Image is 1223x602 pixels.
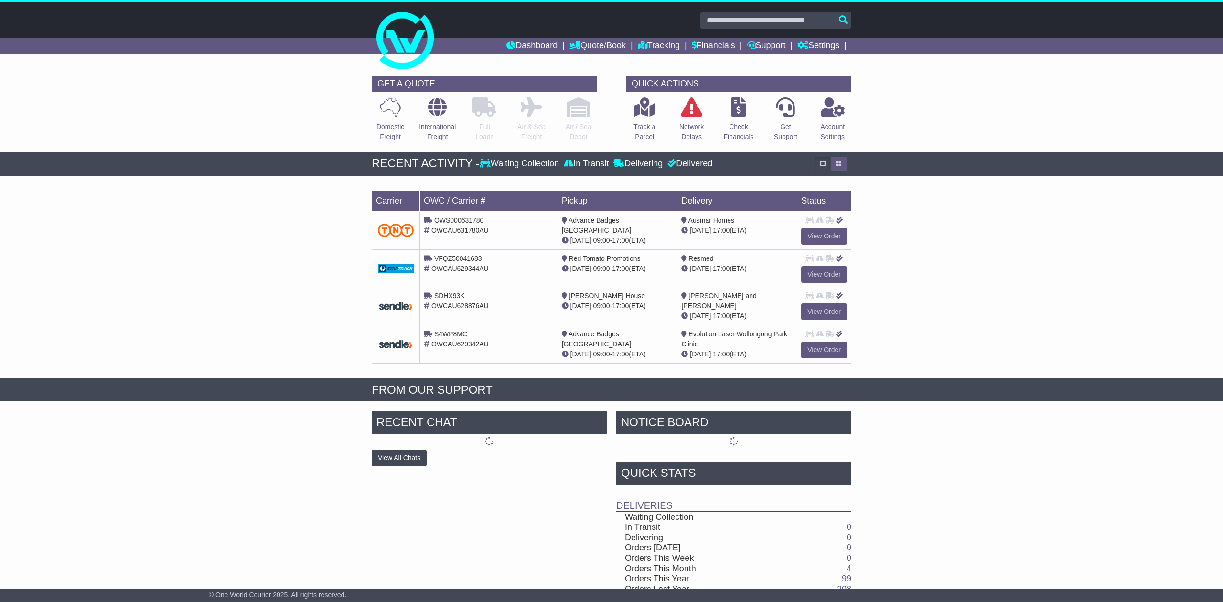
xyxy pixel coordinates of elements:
span: Resmed [688,255,713,262]
div: - (ETA) [562,349,674,359]
td: Orders Last Year [616,584,759,595]
a: InternationalFreight [418,97,456,147]
span: 17:00 [713,265,730,272]
span: OWCAU629344AU [431,265,489,272]
p: Track a Parcel [633,122,655,142]
div: (ETA) [681,264,793,274]
a: Tracking [638,38,680,54]
td: Orders This Month [616,564,759,574]
span: 09:00 [593,236,610,244]
span: Red Tomato Promotions [569,255,641,262]
a: AccountSettings [820,97,846,147]
img: TNT_Domestic.png [378,224,414,236]
span: OWCAU628876AU [431,302,489,310]
span: VFQZ50041683 [434,255,482,262]
a: 208 [837,584,851,594]
a: Settings [797,38,839,54]
div: Delivering [611,159,665,169]
span: Advance Badges [GEOGRAPHIC_DATA] [562,330,632,348]
a: Support [747,38,786,54]
p: Account Settings [821,122,845,142]
span: 17:00 [713,350,730,358]
img: GetCarrierServiceDarkLogo [378,301,414,311]
a: View Order [801,266,847,283]
span: [DATE] [570,265,591,272]
a: 0 [847,522,851,532]
span: 17:00 [713,226,730,234]
div: RECENT ACTIVITY - [372,157,480,171]
div: Delivered [665,159,712,169]
p: Air & Sea Freight [517,122,546,142]
a: 0 [847,543,851,552]
span: OWCAU631780AU [431,226,489,234]
span: Ausmar Homes [688,216,734,224]
span: [DATE] [570,236,591,244]
a: View Order [801,342,847,358]
div: Quick Stats [616,462,851,487]
span: 17:00 [612,236,629,244]
span: 17:00 [612,302,629,310]
div: NOTICE BOARD [616,411,851,437]
span: 17:00 [713,312,730,320]
td: Orders This Week [616,553,759,564]
a: Quote/Book [569,38,626,54]
div: - (ETA) [562,264,674,274]
img: GetCarrierServiceDarkLogo [378,339,414,349]
a: GetSupport [773,97,798,147]
span: [DATE] [690,226,711,234]
span: [PERSON_NAME] and [PERSON_NAME] [681,292,756,310]
span: © One World Courier 2025. All rights reserved. [209,591,347,599]
div: RECENT CHAT [372,411,607,437]
a: CheckFinancials [723,97,754,147]
td: Deliveries [616,487,851,512]
td: Status [797,190,851,211]
div: GET A QUOTE [372,76,597,92]
a: Dashboard [506,38,558,54]
span: 09:00 [593,302,610,310]
span: S4WP8MC [434,330,467,338]
td: Orders [DATE] [616,543,759,553]
div: QUICK ACTIONS [626,76,851,92]
span: 17:00 [612,350,629,358]
img: GetCarrierServiceDarkLogo [378,264,414,273]
button: View All Chats [372,450,427,466]
div: (ETA) [681,311,793,321]
a: DomesticFreight [376,97,405,147]
td: Waiting Collection [616,512,759,523]
td: Orders This Year [616,574,759,584]
td: Delivering [616,533,759,543]
td: Carrier [372,190,420,211]
div: In Transit [561,159,611,169]
p: Air / Sea Depot [566,122,591,142]
td: Delivery [677,190,797,211]
div: Waiting Collection [480,159,561,169]
div: (ETA) [681,226,793,236]
a: 4 [847,564,851,573]
span: 09:00 [593,350,610,358]
p: Full Loads [472,122,496,142]
span: [DATE] [690,312,711,320]
a: 0 [847,553,851,563]
span: [DATE] [570,302,591,310]
span: OWCAU629342AU [431,340,489,348]
a: View Order [801,303,847,320]
span: [PERSON_NAME] House [569,292,645,300]
div: - (ETA) [562,236,674,246]
p: Check Financials [724,122,754,142]
a: View Order [801,228,847,245]
span: Advance Badges [GEOGRAPHIC_DATA] [562,216,632,234]
a: 99 [842,574,851,583]
div: (ETA) [681,349,793,359]
p: Domestic Freight [376,122,404,142]
span: SDHX93K [434,292,465,300]
a: Financials [692,38,735,54]
div: - (ETA) [562,301,674,311]
p: International Freight [419,122,456,142]
a: 0 [847,533,851,542]
div: FROM OUR SUPPORT [372,383,851,397]
td: In Transit [616,522,759,533]
span: OWS000631780 [434,216,484,224]
td: OWC / Carrier # [420,190,558,211]
td: Pickup [558,190,677,211]
span: 09:00 [593,265,610,272]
